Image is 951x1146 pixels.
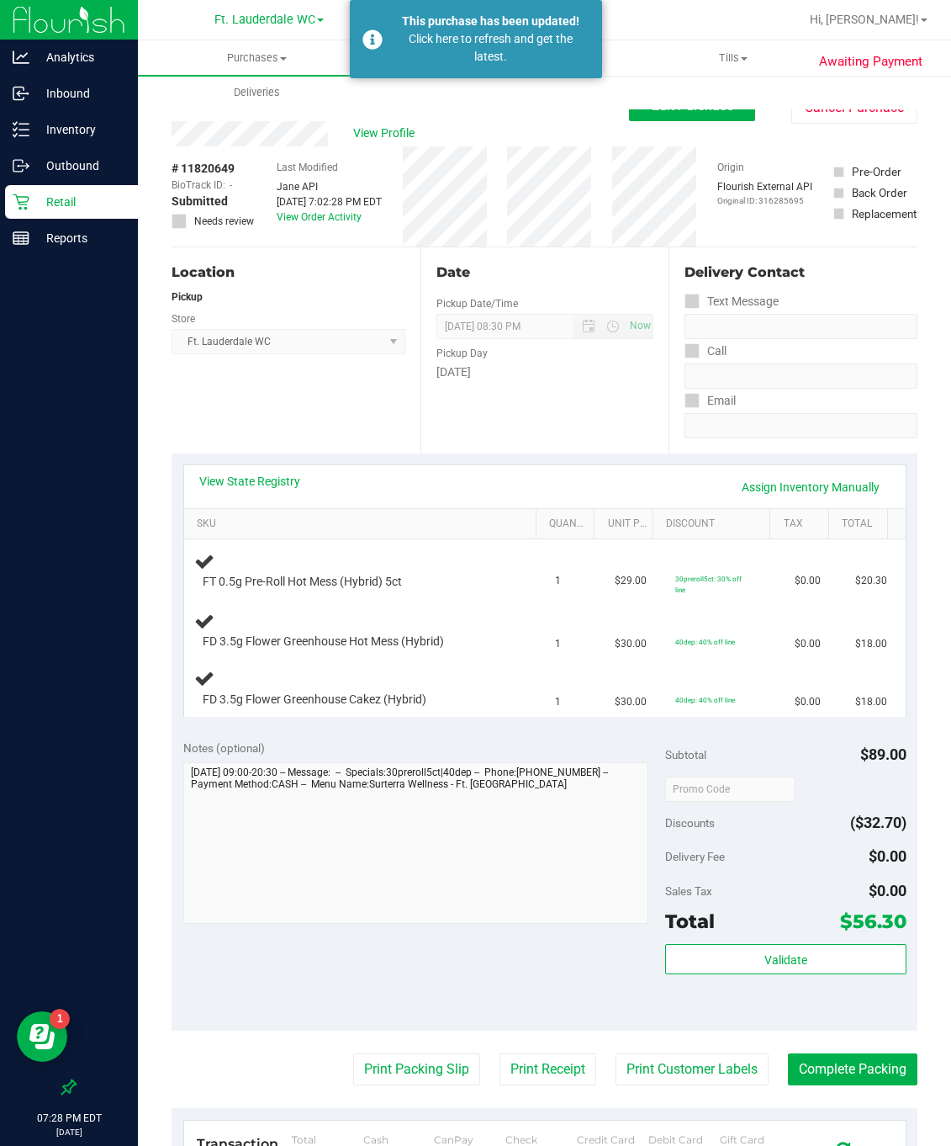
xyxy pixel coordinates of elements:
[50,1009,70,1029] iframe: Resource center unread badge
[13,157,29,174] inline-svg: Outbound
[840,910,906,933] span: $56.30
[684,389,736,413] label: Email
[29,47,130,67] p: Analytics
[13,85,29,102] inline-svg: Inbound
[29,119,130,140] p: Inventory
[665,884,712,898] span: Sales Tax
[810,13,919,26] span: Hi, [PERSON_NAME]!
[665,944,906,974] button: Validate
[615,573,647,589] span: $29.00
[665,910,715,933] span: Total
[172,178,225,193] span: BioTrack ID:
[717,179,812,207] div: Flourish External API
[855,573,887,589] span: $20.30
[230,178,232,193] span: -
[717,160,744,175] label: Origin
[608,517,647,531] a: Unit Price
[353,125,420,142] span: View Profile
[277,179,382,194] div: Jane API
[850,814,906,831] span: ($32.70)
[720,1133,791,1146] div: Gift Card
[860,745,906,763] span: $89.00
[869,847,906,865] span: $0.00
[277,194,382,210] div: [DATE] 7:02:28 PM EDT
[577,1133,648,1146] div: Credit Card
[29,192,130,212] p: Retail
[614,40,852,76] a: Tills
[665,748,706,761] span: Subtotal
[675,638,735,646] span: 40dep: 40% off line
[172,160,235,178] span: # 11820649
[852,163,901,180] div: Pre-Order
[172,291,203,303] strong: Pickup
[795,573,821,589] span: $0.00
[61,1079,77,1096] label: Pin the sidebar to full width on large screens
[855,694,887,710] span: $18.00
[764,953,807,967] span: Validate
[211,85,303,100] span: Deliveries
[499,1053,596,1085] button: Print Receipt
[717,194,812,207] p: Original ID: 316285695
[436,363,654,381] div: [DATE]
[434,1133,505,1146] div: CanPay
[615,636,647,652] span: $30.00
[684,263,917,283] div: Delivery Contact
[183,741,265,755] span: Notes (optional)
[199,473,300,490] a: View State Registry
[615,50,851,66] span: Tills
[392,13,589,30] div: This purchase has been updated!
[172,311,195,326] label: Store
[852,205,917,222] div: Replacement
[436,263,654,283] div: Date
[675,575,742,594] span: 30preroll5ct: 30% off line
[666,517,763,531] a: Discount
[13,230,29,247] inline-svg: Reports
[869,882,906,899] span: $0.00
[665,850,725,863] span: Delivery Fee
[13,121,29,138] inline-svg: Inventory
[172,263,405,283] div: Location
[203,574,402,590] span: FT 0.5g Pre-Roll Hot Mess (Hybrid) 5ct
[194,214,254,229] span: Needs review
[138,50,376,66] span: Purchases
[214,13,315,27] span: Ft. Lauderdale WC
[436,296,518,311] label: Pickup Date/Time
[795,694,821,710] span: $0.00
[363,1133,435,1146] div: Cash
[172,193,228,210] span: Submitted
[29,156,130,176] p: Outbound
[138,40,376,76] a: Purchases
[203,634,444,650] span: FD 3.5g Flower Greenhouse Hot Mess (Hybrid)
[788,1053,917,1085] button: Complete Packing
[675,696,735,704] span: 40dep: 40% off line
[392,30,589,66] div: Click here to refresh and get the latest.
[505,1133,577,1146] div: Check
[17,1011,67,1062] iframe: Resource center
[555,573,561,589] span: 1
[819,52,922,72] span: Awaiting Payment
[203,692,426,708] span: FD 3.5g Flower Greenhouse Cakez (Hybrid)
[784,517,822,531] a: Tax
[665,777,795,802] input: Promo Code
[684,289,779,314] label: Text Message
[277,160,338,175] label: Last Modified
[842,517,880,531] a: Total
[8,1126,130,1138] p: [DATE]
[555,694,561,710] span: 1
[138,75,376,110] a: Deliveries
[277,211,362,223] a: View Order Activity
[665,808,715,838] span: Discounts
[731,473,890,501] a: Assign Inventory Manually
[13,49,29,66] inline-svg: Analytics
[549,517,588,531] a: Quantity
[197,517,529,531] a: SKU
[684,314,917,339] input: Format: (999) 999-9999
[29,228,130,248] p: Reports
[436,346,488,361] label: Pickup Day
[29,83,130,103] p: Inbound
[8,1111,130,1126] p: 07:28 PM EDT
[555,636,561,652] span: 1
[852,184,907,201] div: Back Order
[684,363,917,389] input: Format: (999) 999-9999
